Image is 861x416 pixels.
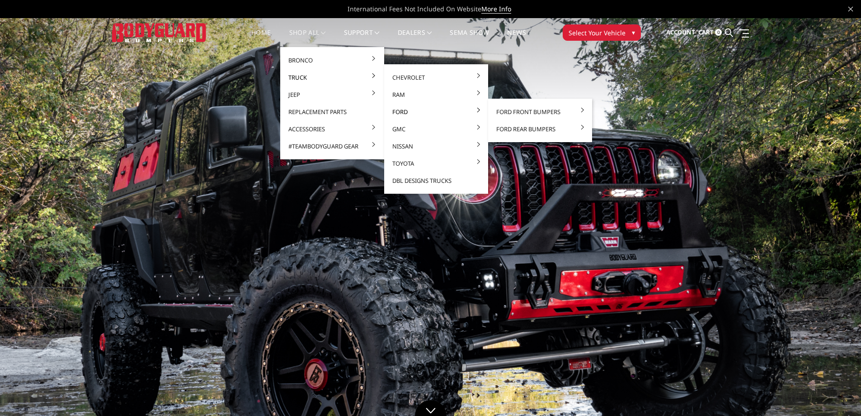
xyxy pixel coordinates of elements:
[284,52,381,69] a: Bronco
[251,29,271,47] a: Home
[507,29,526,47] a: News
[819,255,828,270] button: 3 of 5
[388,138,485,155] a: Nissan
[563,24,641,41] button: Select Your Vehicle
[698,28,714,36] span: Cart
[284,138,381,155] a: #TeamBodyguard Gear
[284,69,381,86] a: Truck
[632,28,635,37] span: ▾
[289,29,326,47] a: shop all
[666,28,695,36] span: Account
[715,29,722,36] span: 0
[284,103,381,120] a: Replacement Parts
[112,23,207,42] img: BODYGUARD BUMPERS
[492,103,588,120] a: Ford Front Bumpers
[698,20,722,45] a: Cart 0
[388,120,485,138] a: GMC
[388,155,485,172] a: Toyota
[569,28,626,38] span: Select Your Vehicle
[398,29,432,47] a: Dealers
[388,69,485,86] a: Chevrolet
[819,241,828,255] button: 2 of 5
[284,120,381,138] a: Accessories
[819,226,828,241] button: 1 of 5
[819,284,828,299] button: 5 of 5
[284,86,381,103] a: Jeep
[388,86,485,103] a: Ram
[388,172,485,189] a: DBL Designs Trucks
[481,5,511,14] a: More Info
[492,120,588,138] a: Ford Rear Bumpers
[344,29,380,47] a: Support
[666,20,695,45] a: Account
[819,270,828,284] button: 4 of 5
[450,29,489,47] a: SEMA Show
[816,373,861,416] iframe: Chat Widget
[388,103,485,120] a: Ford
[415,400,447,416] a: Click to Down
